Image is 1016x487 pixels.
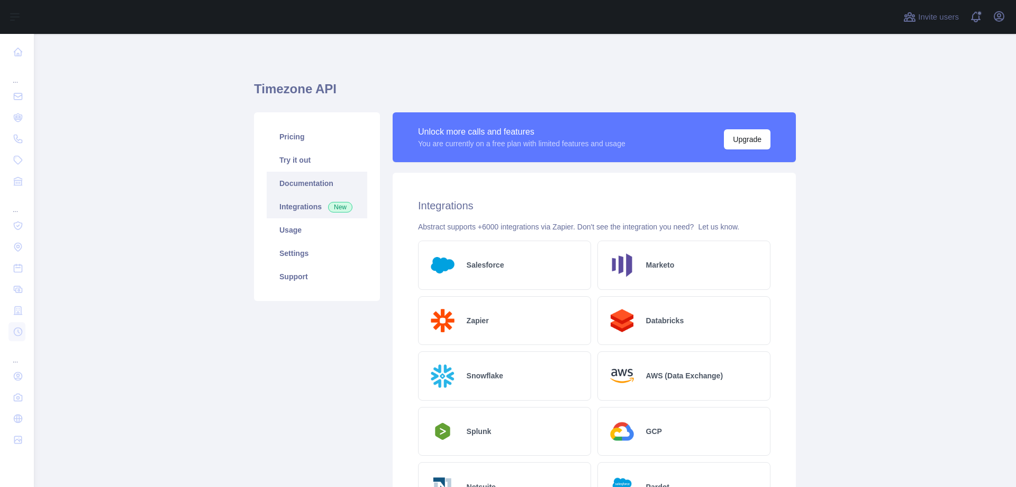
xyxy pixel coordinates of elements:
[606,305,638,337] img: Logo
[328,202,352,212] span: New
[901,8,961,25] button: Invite users
[267,148,367,172] a: Try it out
[427,360,458,392] img: Logo
[267,172,367,195] a: Documentation
[267,195,367,218] a: Integrations New
[254,81,796,106] h1: Timezone API
[467,315,489,326] h2: Zapier
[724,129,770,149] button: Upgrade
[8,64,25,85] div: ...
[427,305,458,337] img: Logo
[427,250,458,281] img: Logo
[606,250,638,281] img: Logo
[418,222,770,232] div: Abstract supports +6000 integrations via Zapier. Don't see the integration you need?
[8,193,25,214] div: ...
[646,315,684,326] h2: Databricks
[606,416,638,447] img: Logo
[267,218,367,242] a: Usage
[646,370,723,381] h2: AWS (Data Exchange)
[606,360,638,392] img: Logo
[467,370,503,381] h2: Snowflake
[418,198,770,213] h2: Integrations
[467,260,504,270] h2: Salesforce
[467,426,492,437] h2: Splunk
[418,126,625,138] div: Unlock more calls and features
[418,138,625,149] div: You are currently on a free plan with limited features and usage
[267,242,367,265] a: Settings
[8,343,25,365] div: ...
[698,223,739,231] a: Let us know.
[918,11,959,23] span: Invite users
[267,265,367,288] a: Support
[646,426,662,437] h2: GCP
[267,125,367,148] a: Pricing
[646,260,675,270] h2: Marketo
[427,420,458,443] img: Logo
